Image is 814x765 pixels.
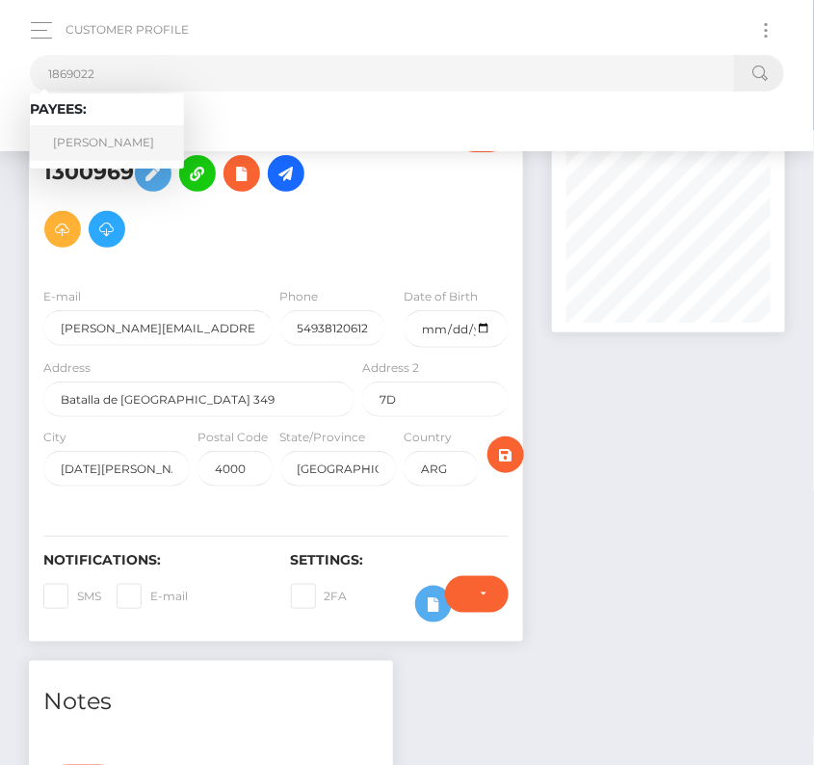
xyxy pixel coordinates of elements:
label: City [43,429,66,446]
label: State/Province [280,429,366,446]
label: Country [404,429,452,446]
a: Customer Profile [66,10,189,50]
h6: Notifications: [43,552,262,568]
a: [PERSON_NAME] [30,125,184,161]
button: Do not require [445,576,509,613]
h6: Payees: [30,101,184,118]
label: 2FA [291,584,348,609]
h5: [PERSON_NAME] - ID: Star-1300969 [43,116,344,257]
h6: Settings: [291,552,510,568]
h4: Notes [43,685,379,719]
label: Date of Birth [404,288,478,305]
a: Initiate Payout [268,155,304,192]
label: SMS [43,584,101,609]
label: Postal Code [197,429,268,446]
label: Address [43,359,91,377]
label: Address 2 [362,359,419,377]
button: Toggle navigation [748,17,784,43]
label: E-mail [43,288,81,305]
label: Phone [280,288,319,305]
label: E-mail [117,584,188,609]
input: Search... [30,55,734,92]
